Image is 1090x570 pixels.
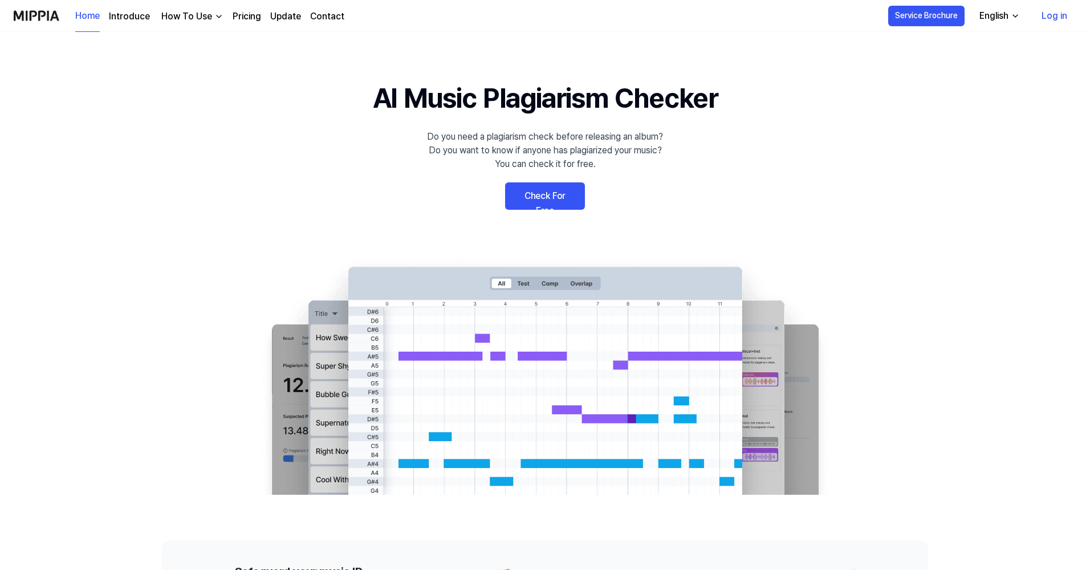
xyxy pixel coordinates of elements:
[249,255,841,495] img: main Image
[888,6,965,26] button: Service Brochure
[505,182,585,210] a: Check For Free
[270,10,301,23] a: Update
[970,5,1027,27] button: English
[214,12,223,21] img: down
[159,10,214,23] div: How To Use
[109,10,150,23] a: Introduce
[75,1,100,32] a: Home
[427,130,663,171] div: Do you need a plagiarism check before releasing an album? Do you want to know if anyone has plagi...
[159,10,223,23] button: How To Use
[373,78,718,119] h1: AI Music Plagiarism Checker
[233,10,261,23] a: Pricing
[310,10,344,23] a: Contact
[977,9,1011,23] div: English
